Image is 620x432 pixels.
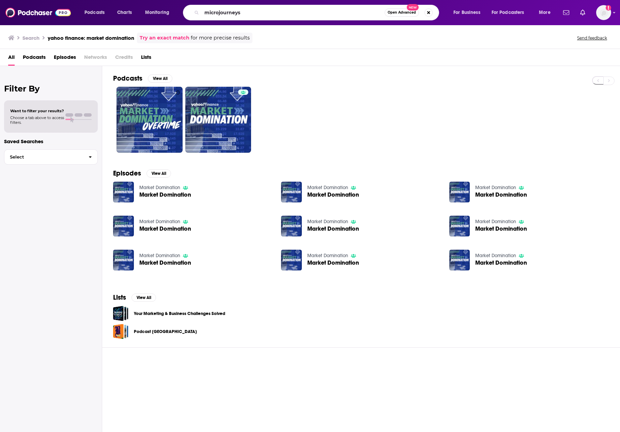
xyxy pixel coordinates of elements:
a: Market Domination [475,226,527,232]
a: Market Domination [475,192,527,198]
h3: Search [22,35,40,41]
span: Podcasts [84,8,105,17]
a: Podcasts [23,52,46,66]
a: EpisodesView All [113,169,171,178]
img: Market Domination [113,182,134,202]
span: Networks [84,52,107,66]
a: Market Domination [307,260,359,266]
img: User Profile [596,5,611,20]
a: Market Domination [139,260,191,266]
img: Market Domination [449,182,470,202]
a: Your Marketing & Business Challenges Solved [113,306,128,321]
a: Market Domination [113,216,134,236]
span: More [539,8,551,17]
a: Market Domination [307,219,348,225]
h2: Podcasts [113,74,142,83]
button: View All [131,294,156,302]
img: Market Domination [113,250,134,270]
a: Market Domination [139,253,180,259]
a: Market Domination [139,226,191,232]
button: open menu [487,7,534,18]
a: ListsView All [113,293,156,302]
a: Podcast Barcelona [113,324,128,339]
a: Show notifications dropdown [560,7,572,18]
span: Charts [117,8,132,17]
span: Want to filter your results? [10,109,64,113]
h2: Lists [113,293,126,302]
svg: Add a profile image [606,5,611,11]
a: Market Domination [475,219,516,225]
a: Market Domination [139,185,180,190]
button: Open AdvancedNew [385,9,419,17]
button: Show profile menu [596,5,611,20]
a: Lists [141,52,151,66]
h3: yahoo finance: market domination [48,35,134,41]
button: open menu [449,7,489,18]
a: Market Domination [307,226,359,232]
a: Market Domination [139,219,180,225]
img: Market Domination [449,250,470,270]
div: 0 [176,89,180,150]
a: Market Domination [307,192,359,198]
p: Saved Searches [4,138,98,145]
a: Market Domination [281,250,302,270]
a: Charts [113,7,136,18]
a: Market Domination [307,185,348,190]
span: Select [4,155,83,159]
a: Market Domination [475,253,516,259]
a: Show notifications dropdown [577,7,588,18]
img: Market Domination [281,216,302,236]
a: Try an exact match [140,34,189,42]
h2: Episodes [113,169,141,178]
a: All [8,52,15,66]
a: Market Domination [307,253,348,259]
button: View All [148,74,172,83]
span: For Podcasters [492,8,524,17]
button: View All [146,169,171,178]
img: Market Domination [449,216,470,236]
h2: Filter By [4,84,98,94]
a: Market Domination [475,185,516,190]
img: Podchaser - Follow, Share and Rate Podcasts [5,6,71,19]
span: Choose a tab above to access filters. [10,115,64,125]
a: Podcast [GEOGRAPHIC_DATA] [134,328,197,335]
button: open menu [140,7,178,18]
span: For Business [453,8,480,17]
span: Open Advanced [388,11,416,14]
button: open menu [80,7,113,18]
a: Episodes [54,52,76,66]
a: 0 [117,87,183,153]
span: New [407,4,419,11]
span: Logged in as YiyanWang [596,5,611,20]
img: Market Domination [281,182,302,202]
button: Select [4,149,98,165]
button: Send feedback [575,35,609,41]
a: PodcastsView All [113,74,172,83]
a: Market Domination [475,260,527,266]
a: Market Domination [139,192,191,198]
span: for more precise results [191,34,250,42]
span: Credits [115,52,133,66]
a: Your Marketing & Business Challenges Solved [134,310,225,317]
